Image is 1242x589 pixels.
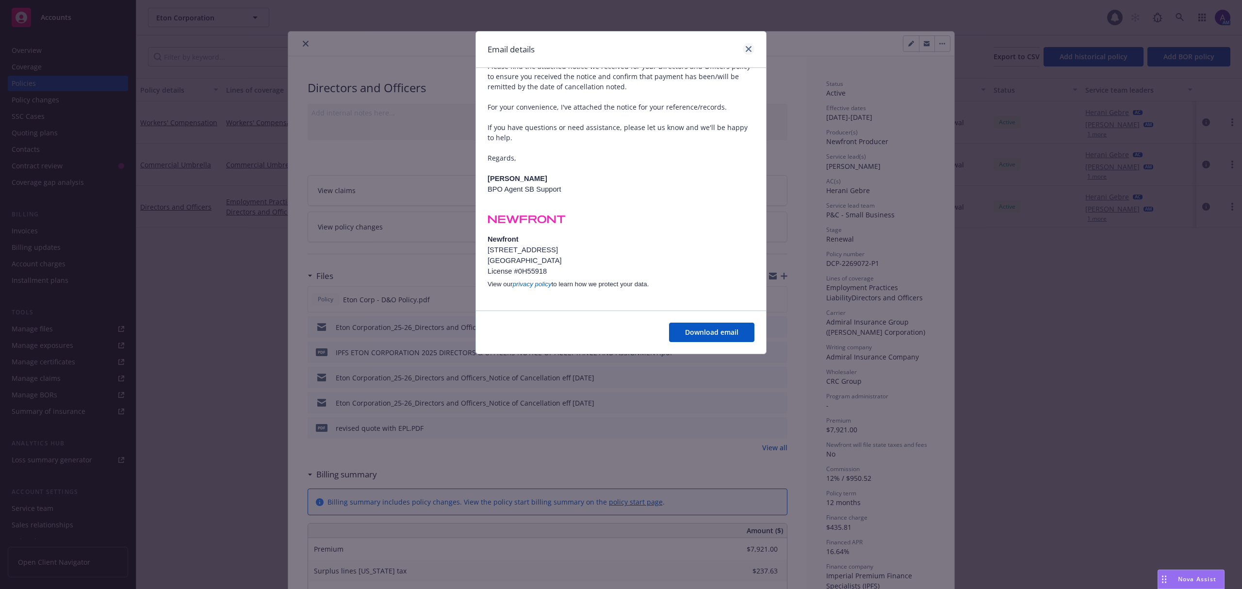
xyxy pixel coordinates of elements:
button: Nova Assist [1158,570,1225,589]
button: Download email [669,323,754,342]
span: privacy policy [513,280,552,288]
a: privacy policy [513,279,552,288]
div: Hi, I hope your week is going well so far! Please find the attached notice we received for your D... [488,20,754,320]
span: View our [488,280,513,288]
span: Nova Assist [1178,575,1216,583]
span: to learn how we protect your data. [552,280,649,288]
span: Download email [685,327,738,337]
div: Drag to move [1158,570,1170,589]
